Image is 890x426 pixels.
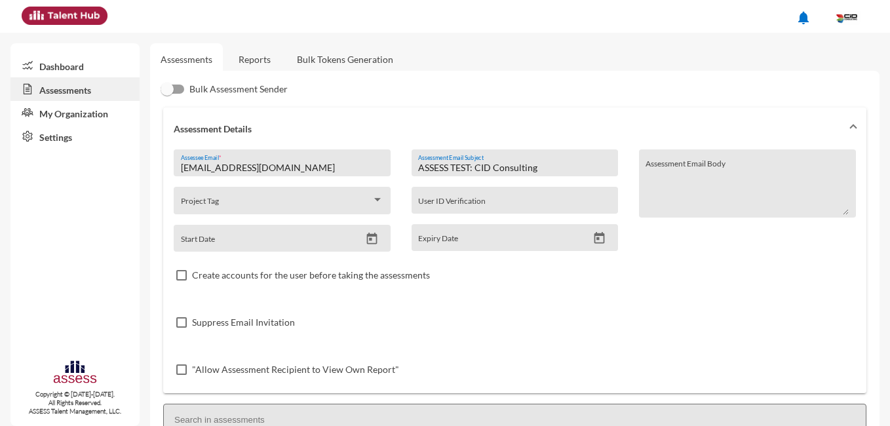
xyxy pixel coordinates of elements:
img: assesscompany-logo.png [52,359,98,387]
span: Create accounts for the user before taking the assessments [192,267,430,283]
a: Reports [228,43,281,75]
mat-expansion-panel-header: Assessment Details [163,107,866,149]
a: Assessments [161,54,212,65]
input: Assessee Email [181,163,384,173]
button: Open calendar [588,231,611,245]
a: My Organization [10,101,140,125]
p: Copyright © [DATE]-[DATE]. All Rights Reserved. ASSESS Talent Management, LLC. [10,390,140,416]
span: Bulk Assessment Sender [189,81,288,97]
a: Bulk Tokens Generation [286,43,404,75]
span: "Allow Assessment Recipient to View Own Report" [192,362,399,378]
button: Open calendar [360,232,383,246]
a: Assessments [10,77,140,101]
input: Assessment Email Subject [418,163,611,173]
div: Assessment Details [163,149,866,393]
mat-panel-title: Assessment Details [174,123,840,134]
a: Dashboard [10,54,140,77]
a: Settings [10,125,140,148]
mat-icon: notifications [796,10,811,26]
span: Suppress Email Invitation [192,315,295,330]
